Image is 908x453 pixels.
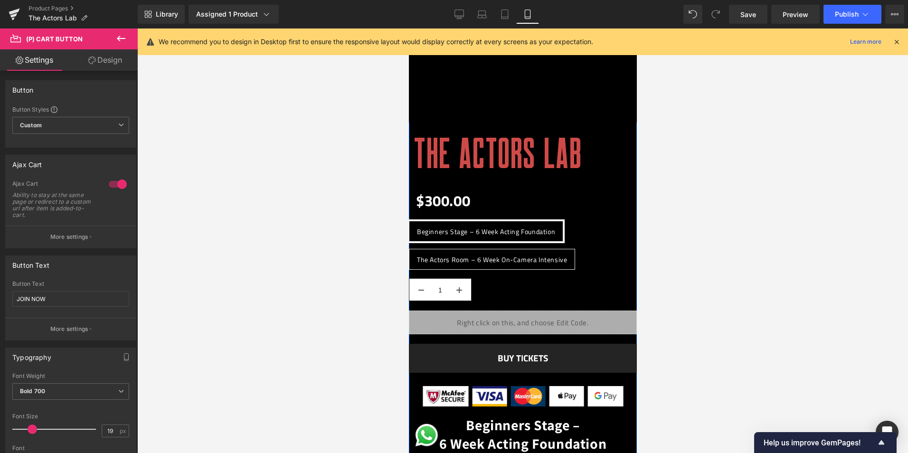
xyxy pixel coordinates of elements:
p: More settings [50,325,88,333]
a: New Library [138,5,185,24]
button: Undo [683,5,702,24]
a: Design [71,49,140,71]
b: Bold 700 [20,387,45,395]
div: Button Styles [12,105,129,113]
p: We recommend you to design in Desktop first to ensure the responsive layout would display correct... [159,37,593,47]
div: Button Text [12,256,49,269]
a: Learn more [846,36,885,47]
p: More settings [50,233,88,241]
button: More settings [6,318,136,340]
a: Preview [771,5,820,24]
div: Button [12,81,33,94]
a: Mobile [516,5,539,24]
span: Help us improve GemPages! [764,438,876,447]
span: Save [740,9,756,19]
button: Show survey - Help us improve GemPages! [764,437,887,448]
div: Font Weight [12,373,129,379]
span: The Actors Room – 6 Week On-Camera Intensive [8,221,158,241]
a: Desktop [448,5,471,24]
span: Preview [783,9,808,19]
div: Open WhatsApp chat [5,394,31,420]
a: The Actors Lab [5,94,173,154]
b: Custom [20,122,42,130]
span: px [120,428,128,434]
span: Publish [835,10,859,18]
div: Assigned 1 Product [196,9,271,19]
div: Typography [12,348,51,361]
button: Publish [823,5,881,24]
span: Beginners Stage – 6 Week Acting Foundation [8,193,146,213]
span: (P) Cart Button [26,35,83,43]
a: Tablet [493,5,516,24]
span: Library [156,10,178,19]
div: Ajax Cart [12,155,42,169]
span: The Actors Lab [28,14,77,22]
div: Font Size [12,413,129,420]
div: Ability to stay at the same page or redirect to a custom url after item is added-to-cart. [12,192,98,218]
div: Open Intercom Messenger [876,421,899,444]
button: Redo [706,5,725,24]
span: $300.00 [7,154,61,186]
b: Beginners Stage – [57,387,170,406]
div: Font [12,445,129,452]
button: More [885,5,904,24]
b: 6 Week Acting Foundation [30,406,198,425]
button: More settings [6,226,136,248]
a: Product Pages [28,5,138,12]
a: Laptop [471,5,493,24]
div: Ajax Cart [12,180,99,190]
div: Button Text [12,281,129,287]
a: Send a message via WhatsApp [5,394,31,420]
